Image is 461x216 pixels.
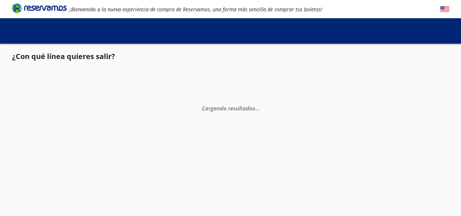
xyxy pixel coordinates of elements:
[12,51,115,62] p: ¿Con qué línea quieres salir?
[12,3,67,13] i: Brand Logo
[440,5,449,14] button: English
[70,6,322,13] em: ¡Bienvenido a la nueva experiencia de compra de Reservamos, una forma más sencilla de comprar tus...
[257,104,258,111] span: .
[255,104,257,111] span: .
[258,104,259,111] span: .
[12,3,67,16] a: Brand Logo
[202,104,259,111] em: Cargando resultados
